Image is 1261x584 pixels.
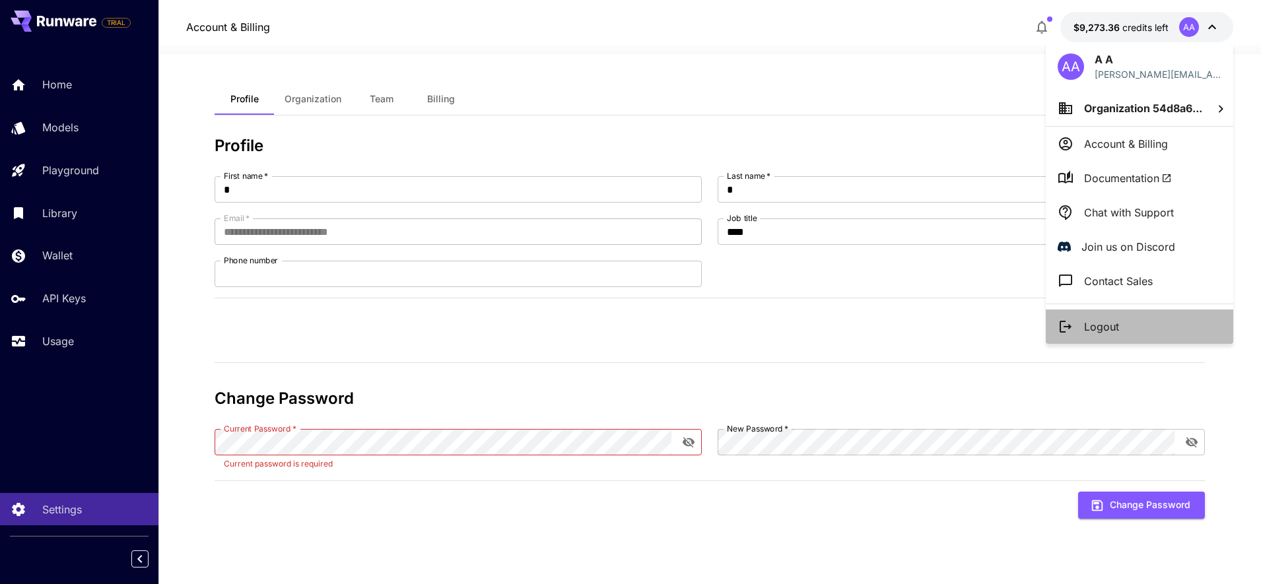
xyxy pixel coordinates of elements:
[1095,51,1221,67] p: A A
[1084,205,1174,220] p: Chat with Support
[1084,273,1153,289] p: Contact Sales
[1081,239,1175,255] p: Join us on Discord
[1095,67,1221,81] div: adrian.smaranda@runware.ai
[1046,90,1233,126] button: Organization 54d8a6...
[1084,170,1172,186] span: Documentation
[1084,136,1168,152] p: Account & Billing
[1084,319,1119,335] p: Logout
[1058,53,1084,80] div: AA
[1095,67,1221,81] p: [PERSON_NAME][EMAIL_ADDRESS]
[1084,102,1202,115] span: Organization 54d8a6...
